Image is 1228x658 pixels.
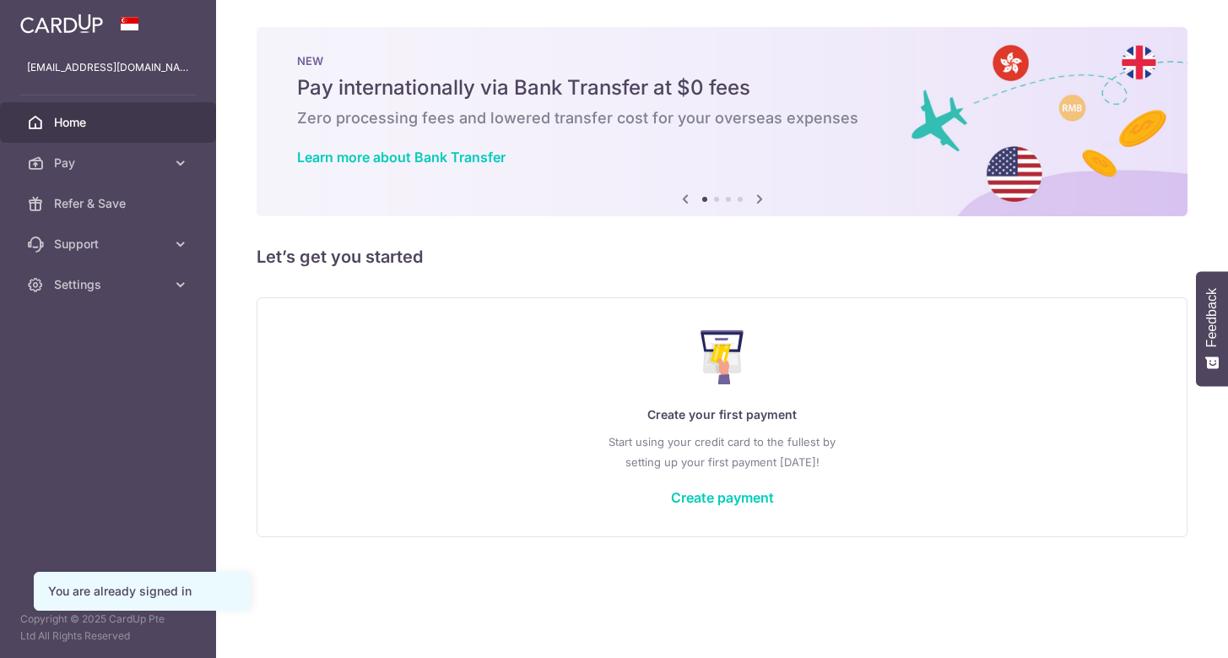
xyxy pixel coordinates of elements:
p: NEW [297,54,1147,68]
h6: Zero processing fees and lowered transfer cost for your overseas expenses [297,108,1147,128]
img: Make Payment [701,330,744,384]
button: Feedback - Show survey [1196,271,1228,386]
img: Bank transfer banner [257,27,1187,216]
h5: Let’s get you started [257,243,1187,270]
p: Create your first payment [291,405,1153,425]
span: Refer & Save [54,195,165,212]
img: CardUp [20,14,103,34]
span: Support [54,236,165,253]
span: Home [54,114,165,131]
span: Pay [54,155,165,171]
a: Learn more about Bank Transfer [297,149,506,166]
iframe: Opens a widget where you can find more information [1120,607,1211,650]
span: Settings [54,276,165,293]
p: Start using your credit card to the fullest by setting up your first payment [DATE]! [291,432,1153,472]
div: You are already signed in [48,583,235,600]
p: [EMAIL_ADDRESS][DOMAIN_NAME] [27,59,189,76]
span: Feedback [1204,288,1220,347]
h5: Pay internationally via Bank Transfer at $0 fees [297,74,1147,101]
a: Create payment [671,489,774,506]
